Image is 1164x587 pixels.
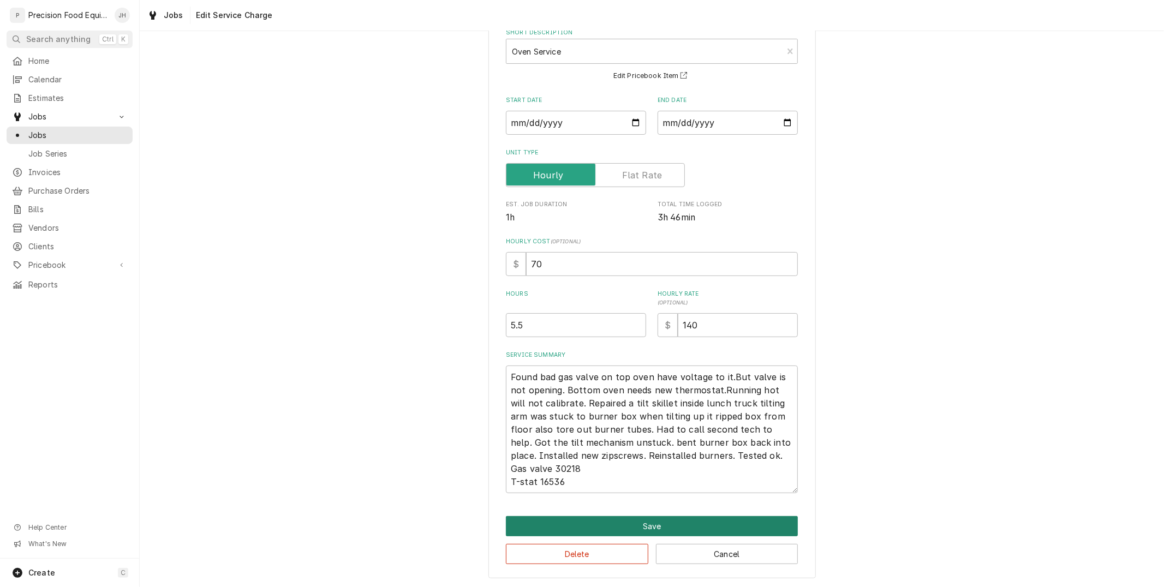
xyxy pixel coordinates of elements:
label: Start Date [506,96,646,105]
span: Est. Job Duration [506,211,646,224]
a: Reports [7,276,133,293]
a: Calendar [7,71,133,88]
span: 1h [506,212,515,223]
div: [object Object] [658,290,798,337]
div: Jason Hertel's Avatar [115,8,130,23]
div: Hourly Cost [506,237,798,276]
div: Service Summary [506,351,798,494]
span: Reports [28,279,127,290]
a: Job Series [7,145,133,163]
div: Line Item Create/Update Form [506,2,798,493]
a: Go to Jobs [7,108,133,125]
span: Jobs [28,111,111,122]
span: Invoices [28,167,127,178]
a: Home [7,52,133,70]
a: Jobs [143,7,188,24]
div: Total Time Logged [658,200,798,224]
div: End Date [658,96,798,135]
button: Delete [506,544,648,564]
a: Clients [7,238,133,255]
label: Unit Type [506,148,798,157]
div: Button Group Row [506,516,798,536]
span: C [121,568,126,577]
span: Pricebook [28,260,111,271]
span: ( optional ) [551,238,581,244]
div: Est. Job Duration [506,200,646,224]
a: Go to What's New [7,536,133,552]
div: Button Group Row [506,536,798,564]
span: Ctrl [102,35,114,44]
a: Go to Help Center [7,520,133,535]
label: Hourly Rate [658,290,798,307]
button: Cancel [656,544,798,564]
span: Purchase Orders [28,185,127,196]
span: Total Time Logged [658,200,798,209]
span: Help Center [28,523,126,532]
label: End Date [658,96,798,105]
textarea: Found bad gas valve on top oven have voltage to it.But valve is not opening. Bottom oven needs ne... [506,366,798,493]
a: Jobs [7,127,133,144]
span: What's New [28,540,126,548]
span: Job Series [28,148,127,159]
span: Jobs [28,130,127,141]
a: Go to Pricebook [7,256,133,274]
a: Bills [7,201,133,218]
span: ( optional ) [658,300,688,306]
span: K [121,35,126,44]
div: Precision Food Equipment LLC [28,10,109,21]
span: 3h 46min [658,212,695,223]
span: Calendar [28,74,127,85]
input: yyyy-mm-dd [658,111,798,135]
div: [object Object] [506,290,646,337]
div: JH [115,8,130,23]
a: Estimates [7,89,133,107]
div: Start Date [506,96,646,135]
button: Search anythingCtrlK [7,31,133,48]
div: P [10,8,25,23]
span: Edit Service Charge [193,10,273,21]
div: Button Group [506,516,798,564]
span: Jobs [164,10,183,21]
span: Search anything [26,34,91,45]
div: Unit Type [506,148,798,187]
label: Service Summary [506,351,798,360]
div: Short Description [506,28,798,82]
label: Short Description [506,28,798,37]
span: Estimates [28,93,127,104]
button: Save [506,516,798,536]
span: Clients [28,241,127,252]
span: Home [28,56,127,67]
span: Total Time Logged [658,211,798,224]
a: Purchase Orders [7,182,133,200]
span: Vendors [28,223,127,233]
span: Est. Job Duration [506,200,646,209]
label: Hourly Cost [506,237,798,246]
input: yyyy-mm-dd [506,111,646,135]
a: Vendors [7,219,133,237]
div: $ [658,313,678,337]
button: Edit Pricebook Item [612,69,693,83]
label: Hours [506,290,646,307]
a: Invoices [7,164,133,181]
span: Create [28,568,55,577]
div: $ [506,252,526,276]
span: Bills [28,204,127,215]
